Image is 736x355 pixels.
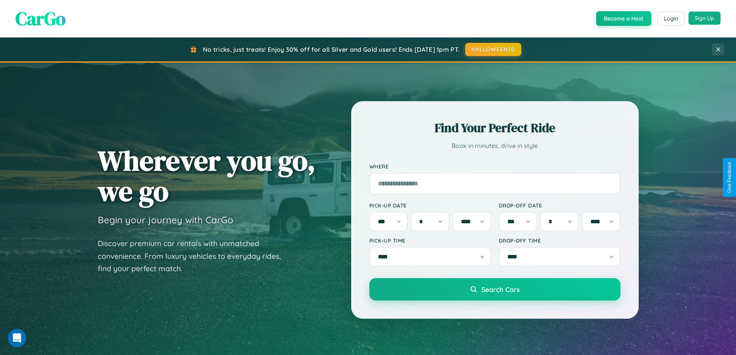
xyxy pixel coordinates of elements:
button: Search Cars [369,278,620,301]
iframe: Intercom live chat [8,329,26,347]
label: Drop-off Time [499,237,620,244]
span: Search Cars [481,285,520,294]
span: No tricks, just treats! Enjoy 30% off for all Silver and Gold users! Ends [DATE] 1pm PT. [203,46,459,53]
label: Pick-up Date [369,202,491,209]
h2: Find Your Perfect Ride [369,119,620,136]
h3: Begin your journey with CarGo [98,214,233,226]
button: HALLOWEEN30 [465,43,521,56]
h1: Wherever you go, we go [98,145,316,206]
span: CarGo [15,6,66,31]
label: Drop-off Date [499,202,620,209]
label: Where [369,163,620,170]
p: Book in minutes, drive in style [369,140,620,151]
p: Discover premium car rentals with unmatched convenience. From luxury vehicles to everyday rides, ... [98,237,291,275]
label: Pick-up Time [369,237,491,244]
div: Give Feedback [727,162,732,193]
button: Sign Up [688,12,721,25]
button: Become a Host [596,11,651,26]
button: Login [657,12,685,25]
